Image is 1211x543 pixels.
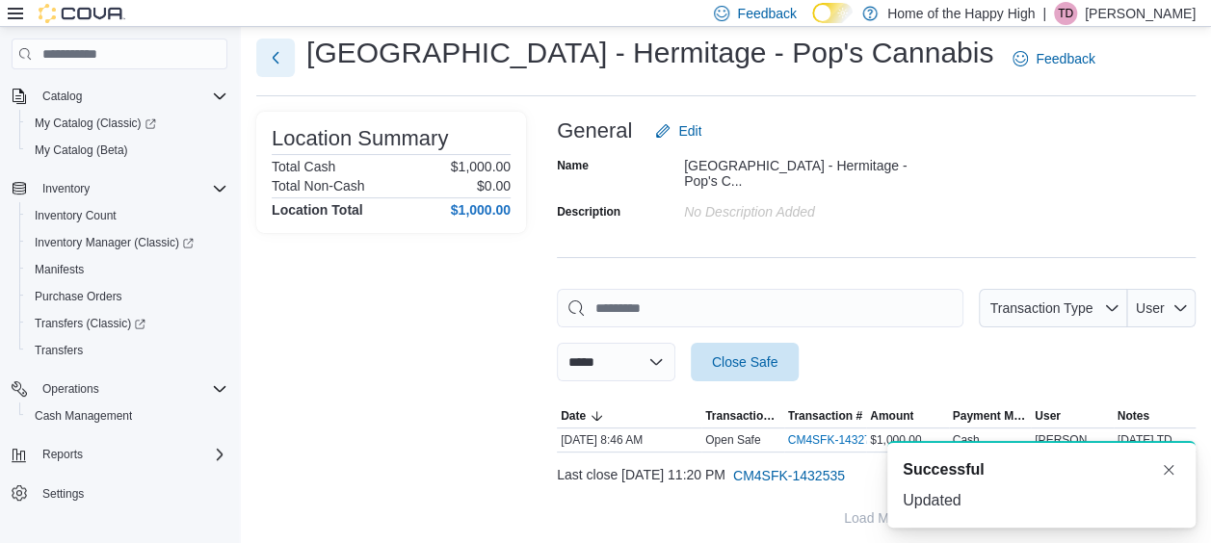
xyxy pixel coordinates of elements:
a: My Catalog (Classic) [27,112,164,135]
button: Transfers [19,337,235,364]
button: My Catalog (Beta) [19,137,235,164]
a: Manifests [27,258,92,281]
button: Catalog [35,85,90,108]
a: Transfers (Classic) [27,312,153,335]
button: Date [557,404,701,427]
p: $0.00 [477,178,511,194]
label: Name [557,158,589,173]
p: Home of the Happy High [887,2,1035,25]
span: My Catalog (Classic) [27,112,227,135]
span: Inventory [42,181,90,196]
button: Transaction Type [701,404,784,427]
a: Settings [35,482,92,505]
p: | [1042,2,1046,25]
span: Manifests [35,262,84,277]
span: Transfers (Classic) [27,312,227,335]
span: Operations [35,377,227,401]
button: Transaction Type [979,289,1127,327]
a: Transfers (Classic) [19,310,235,337]
div: [DATE] 8:46 AM [557,428,701,452]
p: $1,000.00 [451,159,511,174]
span: Payment Methods [953,408,1028,424]
button: Operations [35,377,107,401]
button: User [1031,404,1114,427]
span: Transfers [27,339,227,362]
span: Cash Management [27,404,227,427]
h6: Total Cash [272,159,335,174]
button: Close Safe [691,343,799,381]
span: Transaction Type [990,300,1093,316]
span: Purchase Orders [35,289,122,304]
span: Settings [42,486,84,502]
span: Inventory Count [27,204,227,227]
p: Open Safe [705,432,760,448]
a: Cash Management [27,404,140,427]
span: Successful [903,458,984,481]
span: Manifests [27,258,227,281]
a: CM4SFK-1432773External link [788,432,899,448]
span: My Catalog (Beta) [35,142,128,158]
label: Description [557,204,620,220]
button: Reports [35,443,91,466]
input: This is a search bar. As you type, the results lower in the page will automatically filter. [557,289,963,327]
h3: Location Summary [272,127,448,150]
h6: Total Non-Cash [272,178,365,194]
span: Reports [35,443,227,466]
span: Purchase Orders [27,285,227,308]
button: Reports [4,441,235,468]
h4: $1,000.00 [451,202,511,218]
h3: General [557,119,632,142]
span: My Catalog (Beta) [27,139,227,162]
span: Dark Mode [812,23,813,24]
span: TD [1058,2,1073,25]
span: Inventory Manager (Classic) [27,231,227,254]
a: Feedback [1005,39,1102,78]
button: Operations [4,375,235,402]
h4: Location Total [272,202,363,218]
span: Transfers (Classic) [35,316,145,331]
span: Catalog [35,85,227,108]
span: Transaction # [788,408,862,424]
div: No Description added [684,196,942,220]
button: Load More [557,499,1196,537]
span: User [1136,300,1165,316]
a: My Catalog (Classic) [19,110,235,137]
a: My Catalog (Beta) [27,139,136,162]
span: Cash Management [35,408,132,424]
p: [PERSON_NAME] [1085,2,1196,25]
span: Feedback [737,4,796,23]
a: Inventory Count [27,204,124,227]
a: Transfers [27,339,91,362]
div: Last close [DATE] 11:20 PM [557,456,1196,495]
span: Inventory [35,177,227,200]
button: Settings [4,479,235,507]
span: Reports [42,447,83,462]
div: Tia Deslaurier [1054,2,1077,25]
span: Amount [870,408,913,424]
button: Next [256,39,295,77]
button: Catalog [4,83,235,110]
button: Amount [866,404,949,427]
button: Transaction # [784,404,867,427]
span: Settings [35,481,227,505]
span: Transaction Type [705,408,780,424]
span: Catalog [42,89,82,104]
button: Cash Management [19,402,235,429]
span: Transfers [35,343,83,358]
span: Inventory Manager (Classic) [35,235,194,250]
span: Feedback [1036,49,1094,68]
a: Inventory Manager (Classic) [27,231,201,254]
button: Payment Methods [949,404,1032,427]
button: Notes [1114,404,1197,427]
span: Date [561,408,586,424]
button: CM4SFK-1432535 [725,456,853,495]
a: Inventory Manager (Classic) [19,229,235,256]
button: Manifests [19,256,235,283]
div: [GEOGRAPHIC_DATA] - Hermitage - Pop's C... [684,150,942,189]
a: Purchase Orders [27,285,130,308]
span: My Catalog (Classic) [35,116,156,131]
button: Inventory [4,175,235,202]
h1: [GEOGRAPHIC_DATA] - Hermitage - Pop's Cannabis [306,34,993,72]
div: Notification [903,458,1180,481]
span: Inventory Count [35,208,117,223]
